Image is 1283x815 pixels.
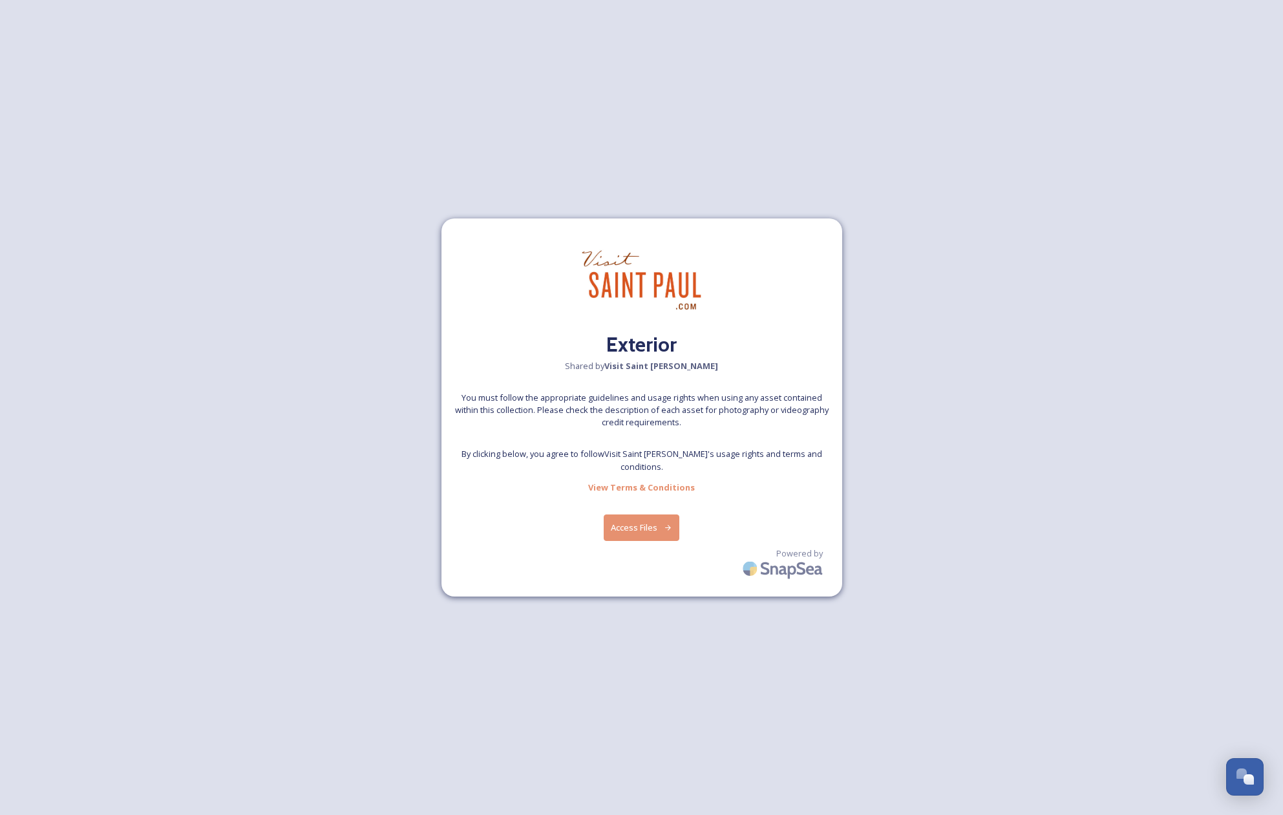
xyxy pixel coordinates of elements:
strong: Visit Saint [PERSON_NAME] [604,360,718,372]
button: Access Files [604,514,679,541]
h2: Exterior [606,329,677,360]
img: SnapSea Logo [739,553,829,584]
span: You must follow the appropriate guidelines and usage rights when using any asset contained within... [454,392,829,429]
strong: View Terms & Conditions [588,482,695,493]
span: Shared by [565,360,718,372]
span: By clicking below, you agree to follow Visit Saint [PERSON_NAME] 's usage rights and terms and co... [454,448,829,472]
img: visit_sp.jpg [577,231,706,329]
button: Open Chat [1226,758,1264,796]
span: Powered by [776,547,823,560]
a: View Terms & Conditions [588,480,695,495]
